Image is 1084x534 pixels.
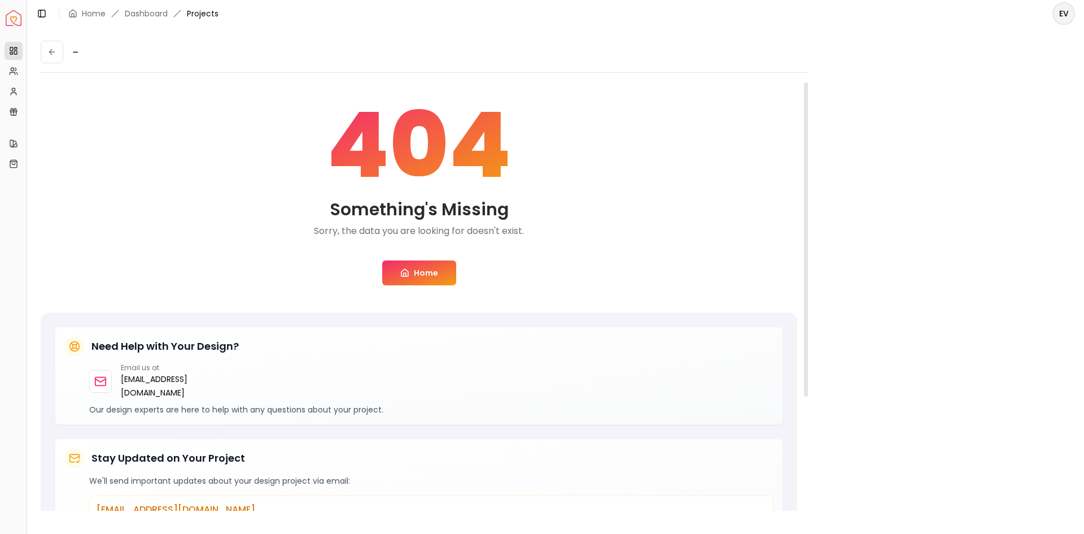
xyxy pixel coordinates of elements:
[82,8,106,19] a: Home
[187,8,218,19] span: Projects
[6,10,21,26] a: Spacejoy
[327,100,512,190] span: 404
[72,43,79,61] h3: -
[1054,3,1074,24] span: EV
[68,8,218,19] nav: breadcrumb
[121,363,247,372] p: Email us at
[91,450,245,466] h5: Stay Updated on Your Project
[6,10,21,26] img: Spacejoy Logo
[125,8,168,19] a: Dashboard
[89,404,773,415] p: Our design experts are here to help with any questions about your project.
[1052,2,1075,25] button: EV
[121,372,247,400] a: [EMAIL_ADDRESS][DOMAIN_NAME]
[382,261,456,285] a: Home
[89,475,773,487] p: We'll send important updates about your design project via email:
[91,338,239,354] h5: Need Help with Your Design?
[314,224,524,238] p: Sorry, the data you are looking for doesn't exist.
[97,503,766,516] p: [EMAIL_ADDRESS][DOMAIN_NAME]
[330,199,509,220] h2: Something's Missing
